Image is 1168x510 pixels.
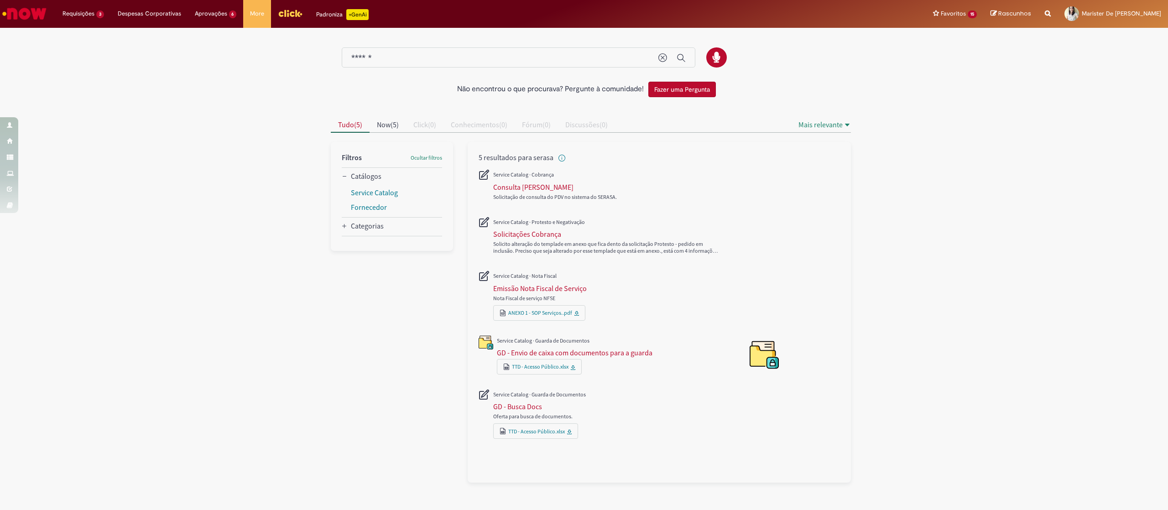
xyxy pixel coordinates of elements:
[278,6,302,20] img: click_logo_yellow_360x200.png
[229,10,237,18] span: 6
[941,9,966,18] span: Favoritos
[457,85,644,94] h2: Não encontrou o que procurava? Pergunte à comunidade!
[63,9,94,18] span: Requisições
[118,9,181,18] span: Despesas Corporativas
[998,9,1031,18] span: Rascunhos
[1082,10,1161,17] span: Marister De [PERSON_NAME]
[195,9,227,18] span: Aprovações
[250,9,264,18] span: More
[1,5,48,23] img: ServiceNow
[346,9,369,20] p: +GenAi
[648,82,716,97] button: Fazer uma Pergunta
[991,10,1031,18] a: Rascunhos
[316,9,369,20] div: Padroniza
[968,10,977,18] span: 15
[96,10,104,18] span: 3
